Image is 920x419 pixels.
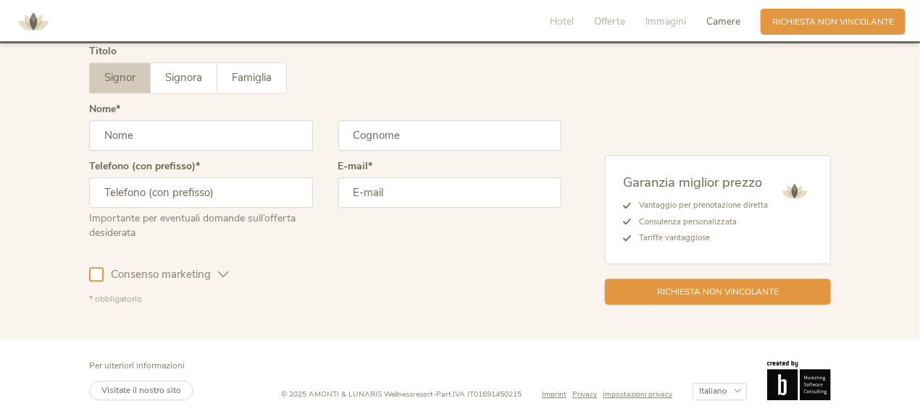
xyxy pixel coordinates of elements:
span: Per ulteriori informazioni [89,360,185,371]
input: Nome [89,120,313,151]
span: Famiglia [232,70,272,85]
a: Visitate il nostro sito [89,381,193,400]
span: © 2025 AMONTI & LUNARIS Wellnessresort [281,389,433,399]
div: Titolo [89,46,117,56]
span: Signor [104,70,135,85]
span: Visitate il nostro sito [101,384,181,396]
input: Telefono (con prefisso) [89,177,313,208]
div: Importante per eventuali domande sull’offerta desiderata [89,208,313,240]
span: Impostazioni privacy [603,389,672,399]
span: Camere [706,14,740,28]
input: E-mail [338,177,562,208]
span: Part.IVA IT01691450215 [436,389,522,399]
span: Richiesta non vincolante [657,286,779,298]
span: Offerte [594,14,625,28]
li: Consulenza personalizzata [631,214,768,230]
label: E-mail [338,161,373,172]
li: Vantaggio per prenotazione diretta [631,198,768,213]
img: Brandnamic GmbH | Leading Hospitality Solutions [767,360,831,400]
span: Immagini [645,14,686,28]
a: Imprint [542,389,572,400]
a: AMONTI & LUNARIS Wellnessresort [12,17,55,25]
span: Consenso marketing [104,267,218,282]
span: Garanzia miglior prezzo [623,173,762,191]
span: Signora [165,70,202,85]
label: Telefono (con prefisso) [89,161,200,172]
li: Tariffe vantaggiose [631,230,768,246]
label: Nome [89,104,120,114]
a: Privacy [572,389,603,400]
input: Cognome [338,120,562,151]
div: * obbligatorio [89,293,561,305]
span: Richiesta non vincolante [772,16,894,28]
span: Hotel [550,14,574,28]
img: AMONTI & LUNARIS Wellnessresort [777,173,813,209]
span: Imprint [542,389,566,399]
span: Privacy [572,389,597,399]
a: Impostazioni privacy [603,389,672,400]
span: - [433,389,436,399]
